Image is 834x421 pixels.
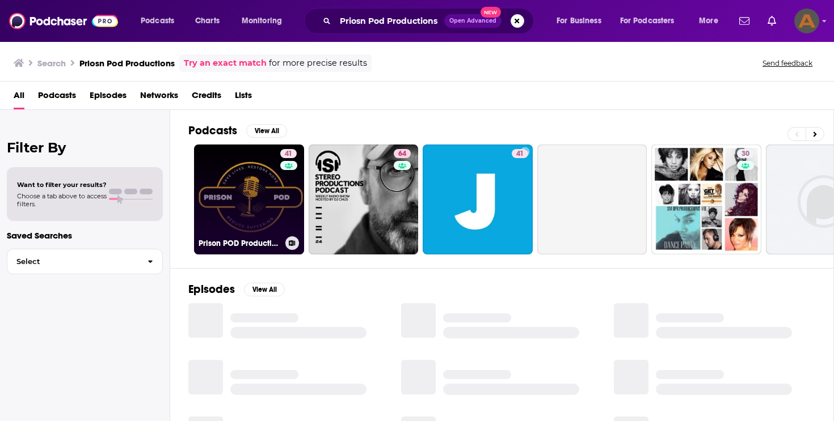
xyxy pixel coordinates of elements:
span: New [481,7,501,18]
a: Lists [235,86,252,109]
span: Want to filter your results? [17,181,107,189]
h2: Episodes [188,282,235,296]
a: 41 [512,149,528,158]
a: Charts [188,12,226,30]
a: PodcastsView All [188,124,287,138]
span: Open Advanced [449,18,496,24]
span: Charts [195,13,220,29]
span: 41 [516,148,524,160]
span: 41 [285,148,292,160]
button: View All [246,124,287,138]
a: 64 [309,144,419,254]
p: Saved Searches [7,230,163,241]
span: Podcasts [141,13,174,29]
span: Monitoring [242,13,282,29]
div: Search podcasts, credits, & more... [315,8,545,34]
a: Credits [192,86,221,109]
a: Episodes [90,86,127,109]
span: For Business [557,13,601,29]
a: Show notifications dropdown [735,11,754,31]
h3: Prison POD Productions [199,239,281,248]
a: All [14,86,24,109]
input: Search podcasts, credits, & more... [335,12,444,30]
a: Try an exact match [184,57,267,70]
button: Open AdvancedNew [444,14,502,28]
button: open menu [133,12,189,30]
a: 41 [423,144,533,254]
button: open menu [613,12,691,30]
a: Show notifications dropdown [763,11,781,31]
button: Select [7,249,163,274]
button: open menu [691,12,732,30]
h3: Priosn Pod Productions [79,58,175,69]
span: 64 [398,148,406,160]
h3: Search [37,58,66,69]
a: EpisodesView All [188,282,285,296]
span: 30 [742,148,749,160]
a: Networks [140,86,178,109]
button: Send feedback [759,58,816,68]
a: Podcasts [38,86,76,109]
a: 30 [651,144,761,254]
button: Show profile menu [794,8,819,33]
h2: Filter By [7,139,163,156]
a: 30 [737,149,754,158]
button: View All [244,283,285,296]
span: For Podcasters [620,13,675,29]
h2: Podcasts [188,124,237,138]
a: 41 [280,149,297,158]
a: 64 [394,149,411,158]
a: 41Prison POD Productions [194,144,304,254]
img: Podchaser - Follow, Share and Rate Podcasts [9,10,118,32]
img: User Profile [794,8,819,33]
span: Logged in as AinsleyShea [794,8,819,33]
button: open menu [549,12,616,30]
span: Choose a tab above to access filters. [17,192,107,208]
span: Select [7,258,138,265]
span: for more precise results [269,57,367,70]
button: open menu [234,12,297,30]
span: More [699,13,718,29]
